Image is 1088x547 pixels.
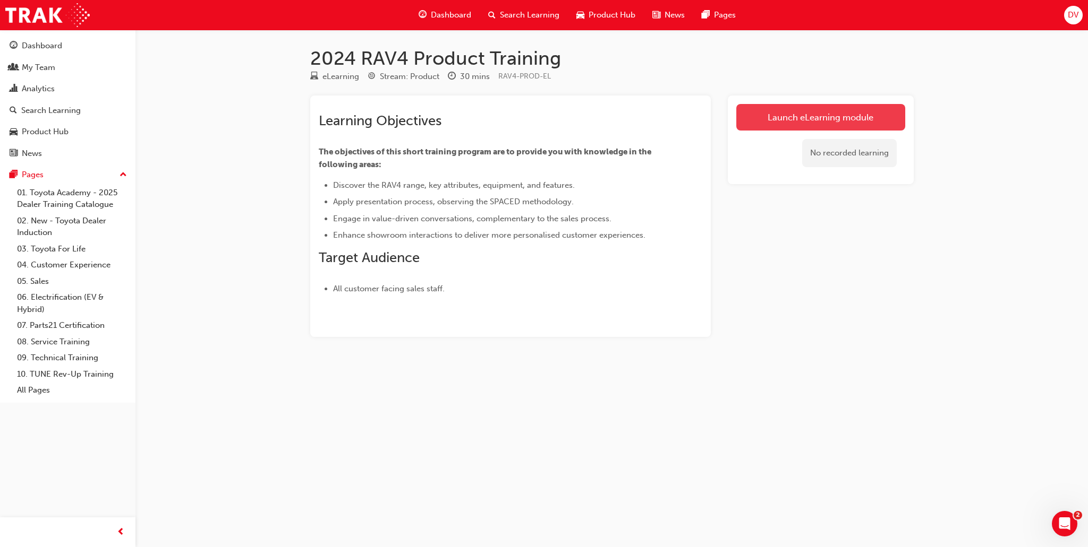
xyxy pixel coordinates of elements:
a: Search Learning [4,101,131,120]
div: eLearning [322,71,359,83]
span: pages-icon [702,8,710,22]
a: Product Hub [4,122,131,142]
span: Engage in value-driven conversations, complementary to the sales process. [333,214,611,223]
span: car-icon [576,8,584,22]
span: Product Hub [589,9,635,21]
a: pages-iconPages [693,4,744,26]
div: Analytics [22,83,55,95]
img: Trak [5,3,90,27]
a: Dashboard [4,36,131,56]
a: 02. New - Toyota Dealer Induction [13,213,131,241]
span: The objectives of this short training program are to provide you with knowledge in the following ... [319,147,653,169]
span: 2 [1074,511,1082,519]
span: clock-icon [448,72,456,82]
span: search-icon [10,106,17,116]
a: My Team [4,58,131,77]
span: learningResourceType_ELEARNING-icon [310,72,318,82]
a: 06. Electrification (EV & Hybrid) [13,289,131,317]
a: search-iconSearch Learning [480,4,568,26]
span: car-icon [10,127,18,137]
button: DashboardMy TeamAnalyticsSearch LearningProduct HubNews [4,34,131,165]
span: DV [1068,9,1078,21]
span: Learning resource code [498,72,551,81]
span: search-icon [488,8,496,22]
span: guage-icon [419,8,427,22]
div: Type [310,70,359,83]
span: News [665,9,685,21]
iframe: Intercom live chat [1052,511,1077,536]
span: prev-icon [117,526,125,539]
span: Learning Objectives [319,112,441,129]
a: 03. Toyota For Life [13,241,131,257]
a: 10. TUNE Rev-Up Training [13,366,131,383]
span: up-icon [120,168,127,182]
button: Pages [4,165,131,185]
a: 08. Service Training [13,334,131,350]
a: 09. Technical Training [13,350,131,366]
span: news-icon [10,149,18,159]
a: guage-iconDashboard [410,4,480,26]
div: Pages [22,169,44,181]
div: 30 mins [460,71,490,83]
button: DV [1064,6,1083,24]
span: guage-icon [10,41,18,51]
h1: 2024 RAV4 Product Training [310,47,914,70]
span: Discover the RAV4 range, key attributes, equipment, and features. [333,180,575,190]
span: Pages [714,9,736,21]
span: people-icon [10,63,18,73]
span: Dashboard [431,9,471,21]
div: Dashboard [22,40,62,52]
span: All customer facing sales staff. [333,284,445,293]
span: Target Audience [319,249,420,266]
div: News [22,147,42,160]
a: car-iconProduct Hub [568,4,644,26]
div: My Team [22,62,55,74]
div: Product Hub [22,126,69,138]
a: All Pages [13,382,131,398]
span: Enhance showroom interactions to deliver more personalised customer experiences. [333,230,645,240]
div: Search Learning [21,105,81,117]
a: News [4,144,131,163]
span: target-icon [368,72,376,82]
span: chart-icon [10,84,18,94]
div: Stream: Product [380,71,439,83]
div: Duration [448,70,490,83]
a: 07. Parts21 Certification [13,317,131,334]
a: 01. Toyota Academy - 2025 Dealer Training Catalogue [13,185,131,213]
a: Analytics [4,79,131,99]
a: 05. Sales [13,273,131,290]
span: Apply presentation process, observing the SPACED methodology. [333,197,574,206]
span: pages-icon [10,170,18,180]
a: Launch eLearning module [736,104,905,131]
div: No recorded learning [802,139,897,167]
div: Stream [368,70,439,83]
span: Search Learning [500,9,559,21]
a: 04. Customer Experience [13,257,131,273]
a: news-iconNews [644,4,693,26]
span: news-icon [652,8,660,22]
